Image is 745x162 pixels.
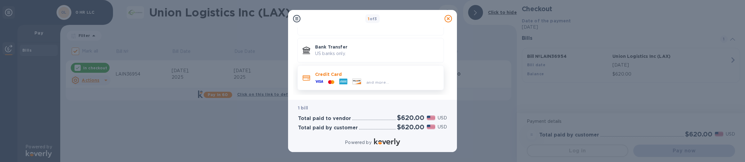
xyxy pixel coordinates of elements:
[298,116,351,122] h3: Total paid to vendor
[298,125,358,131] h3: Total paid by customer
[374,138,400,146] img: Logo
[438,124,447,130] p: USD
[366,80,389,85] span: and more...
[427,116,435,120] img: USD
[397,123,424,131] h2: $620.00
[368,16,377,21] b: of 3
[315,71,439,77] p: Credit Card
[397,114,424,122] h2: $620.00
[438,115,447,121] p: USD
[368,16,369,21] span: 1
[315,50,439,57] p: US banks only.
[427,125,435,129] img: USD
[298,105,308,110] b: 1 bill
[345,139,371,146] p: Powered by
[315,44,439,50] p: Bank Transfer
